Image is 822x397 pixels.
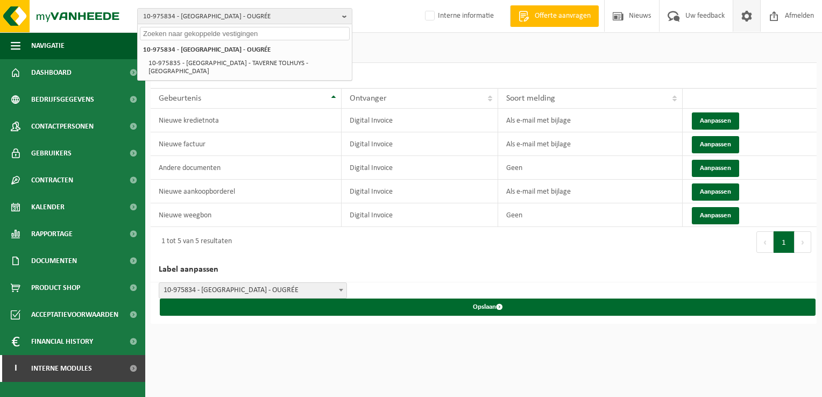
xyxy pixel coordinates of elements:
span: Product Shop [31,274,80,301]
button: Opslaan [160,299,816,316]
span: 10-975834 - [GEOGRAPHIC_DATA] - OUGRÉE [143,9,338,25]
td: Digital Invoice [342,109,499,132]
td: Nieuwe kredietnota [151,109,342,132]
td: Geen [498,203,683,227]
span: Financial History [31,328,93,355]
td: Als e-mail met bijlage [498,109,683,132]
input: Zoeken naar gekoppelde vestigingen [140,27,350,40]
button: Aanpassen [692,207,739,224]
div: 1 tot 5 van 5 resultaten [156,232,232,252]
button: Aanpassen [692,160,739,177]
span: Dashboard [31,59,72,86]
label: Interne informatie [423,8,494,24]
button: Next [795,231,811,253]
span: Ontvanger [350,94,387,103]
a: Offerte aanvragen [510,5,599,27]
td: Digital Invoice [342,156,499,180]
strong: 10-975834 - [GEOGRAPHIC_DATA] - OUGRÉE [143,46,271,53]
span: I [11,355,20,382]
span: Rapportage [31,221,73,247]
button: Aanpassen [692,112,739,130]
button: Previous [756,231,774,253]
span: Acceptatievoorwaarden [31,301,118,328]
span: Soort melding [506,94,555,103]
span: 10-975834 - FIUMEFREDDO - OUGRÉE [159,282,347,299]
h2: Label aanpassen [151,257,817,282]
span: Interne modules [31,355,92,382]
td: Nieuwe factuur [151,132,342,156]
td: Digital Invoice [342,180,499,203]
td: Andere documenten [151,156,342,180]
td: Als e-mail met bijlage [498,132,683,156]
span: Documenten [31,247,77,274]
span: Contactpersonen [31,113,94,140]
td: Nieuwe weegbon [151,203,342,227]
span: Offerte aanvragen [532,11,593,22]
td: Als e-mail met bijlage [498,180,683,203]
span: Contracten [31,167,73,194]
span: Navigatie [31,32,65,59]
span: 10-975834 - FIUMEFREDDO - OUGRÉE [159,283,346,298]
span: Bedrijfsgegevens [31,86,94,113]
td: Nieuwe aankoopborderel [151,180,342,203]
td: Digital Invoice [342,132,499,156]
button: 1 [774,231,795,253]
td: Geen [498,156,683,180]
button: 10-975834 - [GEOGRAPHIC_DATA] - OUGRÉE [137,8,352,24]
li: 10-975835 - [GEOGRAPHIC_DATA] - TAVERNE TOLHUYS - [GEOGRAPHIC_DATA] [145,56,350,78]
span: Gebruikers [31,140,72,167]
span: Gebeurtenis [159,94,201,103]
span: Kalender [31,194,65,221]
button: Aanpassen [692,183,739,201]
h2: Meldingen [151,63,817,88]
td: Digital Invoice [342,203,499,227]
button: Aanpassen [692,136,739,153]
